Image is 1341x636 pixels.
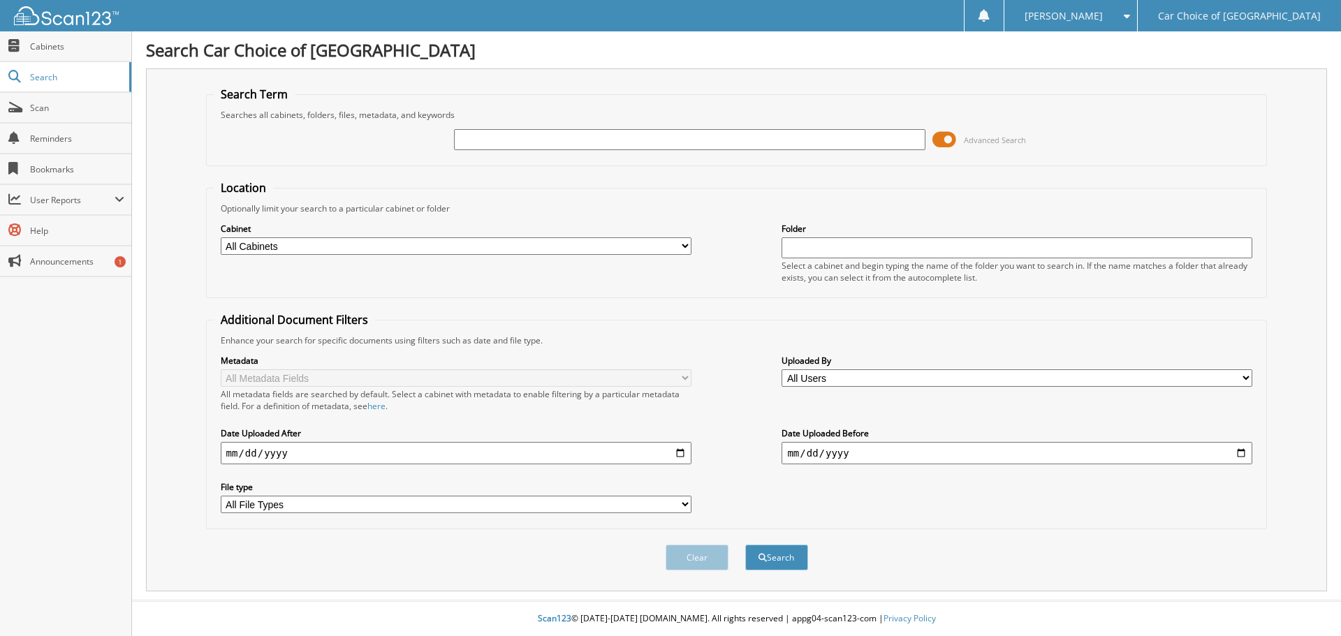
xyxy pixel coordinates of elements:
span: Cabinets [30,40,124,52]
span: Advanced Search [964,135,1026,145]
div: Searches all cabinets, folders, files, metadata, and keywords [214,109,1260,121]
label: Date Uploaded After [221,427,691,439]
span: Scan [30,102,124,114]
span: User Reports [30,194,115,206]
span: [PERSON_NAME] [1025,12,1103,20]
legend: Search Term [214,87,295,102]
div: Enhance your search for specific documents using filters such as date and file type. [214,334,1260,346]
div: All metadata fields are searched by default. Select a cabinet with metadata to enable filtering b... [221,388,691,412]
span: Bookmarks [30,163,124,175]
input: start [221,442,691,464]
span: Announcements [30,256,124,267]
span: Help [30,225,124,237]
span: Search [30,71,122,83]
legend: Location [214,180,273,195]
legend: Additional Document Filters [214,312,375,327]
span: Scan123 [538,612,571,624]
img: scan123-logo-white.svg [14,6,119,25]
button: Clear [666,545,728,570]
label: File type [221,481,691,493]
label: Folder [782,223,1252,235]
div: 1 [115,256,126,267]
label: Uploaded By [782,355,1252,367]
div: Optionally limit your search to a particular cabinet or folder [214,202,1260,214]
div: © [DATE]-[DATE] [DOMAIN_NAME]. All rights reserved | appg04-scan123-com | [132,602,1341,636]
div: Select a cabinet and begin typing the name of the folder you want to search in. If the name match... [782,260,1252,283]
a: Privacy Policy [884,612,936,624]
label: Metadata [221,355,691,367]
input: end [782,442,1252,464]
label: Date Uploaded Before [782,427,1252,439]
a: here [367,400,386,412]
button: Search [745,545,808,570]
span: Reminders [30,133,124,145]
span: Car Choice of [GEOGRAPHIC_DATA] [1158,12,1321,20]
h1: Search Car Choice of [GEOGRAPHIC_DATA] [146,38,1327,61]
label: Cabinet [221,223,691,235]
